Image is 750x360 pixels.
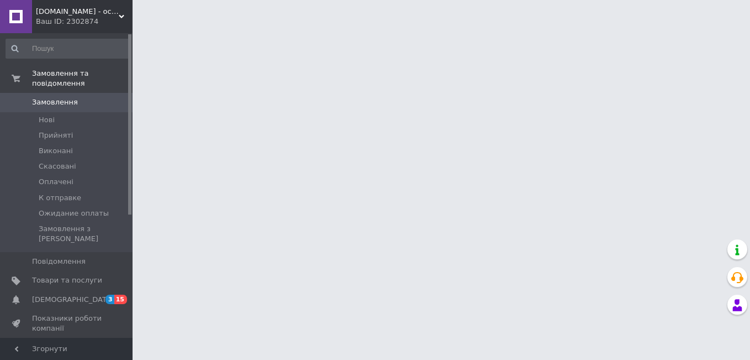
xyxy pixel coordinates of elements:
span: SVITLO.STORE - освітлення та електрика [36,7,119,17]
span: Замовлення [32,97,78,107]
span: Замовлення з [PERSON_NAME] [39,224,129,244]
span: Прийняті [39,131,73,140]
input: Пошук [6,39,130,59]
span: Скасовані [39,161,76,171]
span: [DEMOGRAPHIC_DATA] [32,295,114,305]
span: 15 [114,295,127,304]
span: К отправке [39,193,81,203]
span: 3 [105,295,114,304]
span: Товари та послуги [32,275,102,285]
span: Повідомлення [32,257,86,267]
span: Показники роботи компанії [32,314,102,333]
span: Нові [39,115,55,125]
span: Ожидание оплаты [39,208,109,218]
span: Виконані [39,146,73,156]
div: Ваш ID: 2302874 [36,17,133,27]
span: Оплачені [39,177,73,187]
span: Замовлення та повідомлення [32,69,133,88]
